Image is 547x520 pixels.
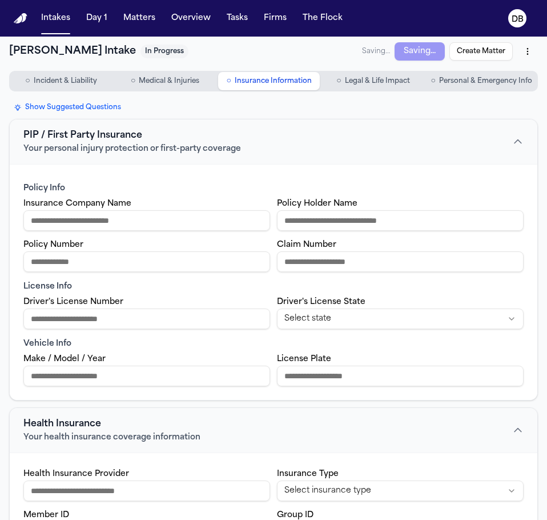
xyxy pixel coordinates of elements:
button: Go to Medical & Injuries [114,72,216,90]
label: Driver's License Number [23,298,123,306]
label: Driver's License State [277,298,365,306]
label: Member ID [23,511,69,519]
button: Go to Personal & Emergency Info [427,72,537,90]
label: Health Insurance Provider [23,470,129,478]
button: Tasks [222,8,252,29]
label: Make / Model / Year [23,355,106,363]
button: Show Suggested Questions [9,101,126,114]
div: Policy Info [23,183,524,194]
span: Medical & Injuries [139,77,199,86]
input: PIP policy holder name [277,210,524,231]
input: Health insurance provider [23,481,270,501]
button: Go to Legal & Life Impact [322,72,424,90]
span: ○ [25,75,30,87]
a: Home [14,13,27,24]
img: Finch Logo [14,13,27,24]
span: Personal & Emergency Info [439,77,532,86]
input: Vehicle make model year [23,366,270,386]
label: License Plate [277,355,331,363]
input: Vehicle license plate [277,366,524,386]
button: Firms [259,8,291,29]
label: Insurance Company Name [23,199,131,208]
span: ○ [336,75,341,87]
span: Your personal injury protection or first-party coverage [23,143,241,155]
input: Driver's License Number [23,309,270,329]
input: PIP insurance company [23,210,270,231]
span: In Progress [140,45,188,58]
input: PIP policy number [23,251,270,272]
h1: [PERSON_NAME] Intake [9,43,136,59]
span: PIP / First Party Insurance [23,129,142,142]
div: License Info [23,281,524,293]
span: Your health insurance coverage information [23,432,200,443]
label: Claim Number [277,241,336,249]
label: Group ID [277,511,313,519]
label: Policy Number [23,241,83,249]
span: ○ [431,75,436,87]
label: Policy Holder Name [277,199,357,208]
span: ○ [131,75,135,87]
button: Day 1 [82,8,112,29]
span: Saving… [362,47,390,56]
span: ○ [227,75,231,87]
span: Health Insurance [23,417,101,431]
span: Insurance Information [235,77,312,86]
button: PIP / First Party InsuranceYour personal injury protection or first-party coverage [10,119,537,164]
button: Intakes [37,8,75,29]
button: More actions [517,41,538,62]
button: State select [277,309,524,329]
button: Create Matter [449,42,513,61]
button: Go to Incident & Liability [10,72,112,90]
button: The Flock [298,8,347,29]
input: PIP claim number [277,251,524,272]
button: Health InsuranceYour health insurance coverage information [10,408,537,453]
button: Matters [119,8,160,29]
button: Overview [167,8,215,29]
span: Legal & Life Impact [345,77,410,86]
label: Insurance Type [277,470,339,478]
span: Incident & Liability [34,77,97,86]
div: Vehicle Info [23,338,524,350]
button: Go to Insurance Information [218,72,320,90]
